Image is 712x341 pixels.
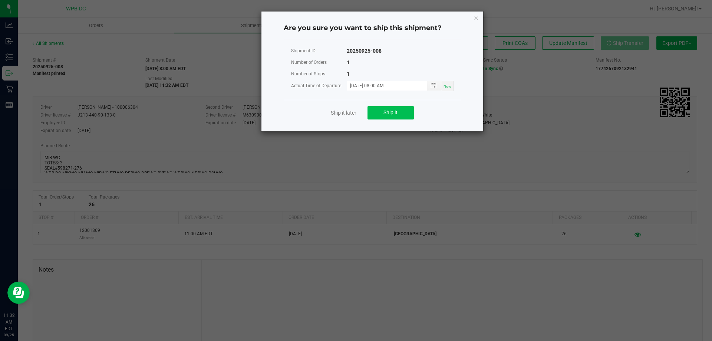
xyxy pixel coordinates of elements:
[7,282,30,304] iframe: Resource center
[347,69,350,79] div: 1
[427,81,442,90] span: Toggle popup
[331,109,356,117] a: Ship it later
[291,46,347,56] div: Shipment ID
[291,58,347,67] div: Number of Orders
[347,58,350,67] div: 1
[383,109,398,115] span: Ship it
[347,46,382,56] div: 20250925-008
[284,23,461,33] h4: Are you sure you want to ship this shipment?
[347,81,419,90] input: MM/dd/yyyy HH:MM a
[291,69,347,79] div: Number of Stops
[444,84,451,88] span: Now
[291,81,347,91] div: Actual Time of Departure
[474,13,479,22] button: Close
[367,106,414,119] button: Ship it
